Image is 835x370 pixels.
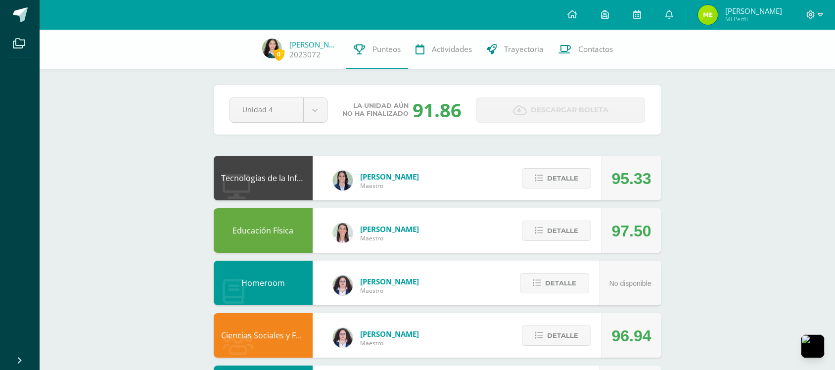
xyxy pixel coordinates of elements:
[479,30,551,69] a: Trayectoria
[725,6,782,16] span: [PERSON_NAME]
[520,273,589,293] button: Detalle
[360,182,419,190] span: Maestro
[360,234,419,242] span: Maestro
[289,40,339,49] a: [PERSON_NAME]
[242,98,291,121] span: Unidad 4
[531,98,608,122] span: Descargar boleta
[360,224,419,234] span: [PERSON_NAME]
[360,286,419,295] span: Maestro
[346,30,408,69] a: Punteos
[333,328,353,348] img: ba02aa29de7e60e5f6614f4096ff8928.png
[214,156,313,200] div: Tecnologías de la Información y Comunicación: Computación
[372,44,401,54] span: Punteos
[725,15,782,23] span: Mi Perfil
[333,171,353,190] img: 7489ccb779e23ff9f2c3e89c21f82ed0.png
[698,5,718,25] img: cc8173afdae23698f602c22063f262d2.png
[504,44,544,54] span: Trayectoria
[230,98,327,122] a: Unidad 4
[545,274,576,292] span: Detalle
[432,44,472,54] span: Actividades
[522,168,591,188] button: Detalle
[408,30,479,69] a: Actividades
[214,208,313,253] div: Educación Física
[360,339,419,347] span: Maestro
[611,314,651,358] div: 96.94
[547,169,578,187] span: Detalle
[262,39,282,58] img: 05fc99470b6b8232ca6bd7819607359e.png
[274,48,284,60] span: 0
[609,279,651,287] span: No disponible
[611,156,651,201] div: 95.33
[551,30,620,69] a: Contactos
[333,276,353,295] img: ba02aa29de7e60e5f6614f4096ff8928.png
[360,277,419,286] span: [PERSON_NAME]
[413,97,462,123] div: 91.86
[360,329,419,339] span: [PERSON_NAME]
[547,222,578,240] span: Detalle
[333,223,353,243] img: 68dbb99899dc55733cac1a14d9d2f825.png
[360,172,419,182] span: [PERSON_NAME]
[611,209,651,253] div: 97.50
[522,221,591,241] button: Detalle
[547,326,578,345] span: Detalle
[578,44,613,54] span: Contactos
[214,261,313,305] div: Homeroom
[342,102,409,118] span: La unidad aún no ha finalizado
[214,313,313,358] div: Ciencias Sociales y Formación Ciudadana
[289,49,321,60] a: 2023072
[522,325,591,346] button: Detalle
